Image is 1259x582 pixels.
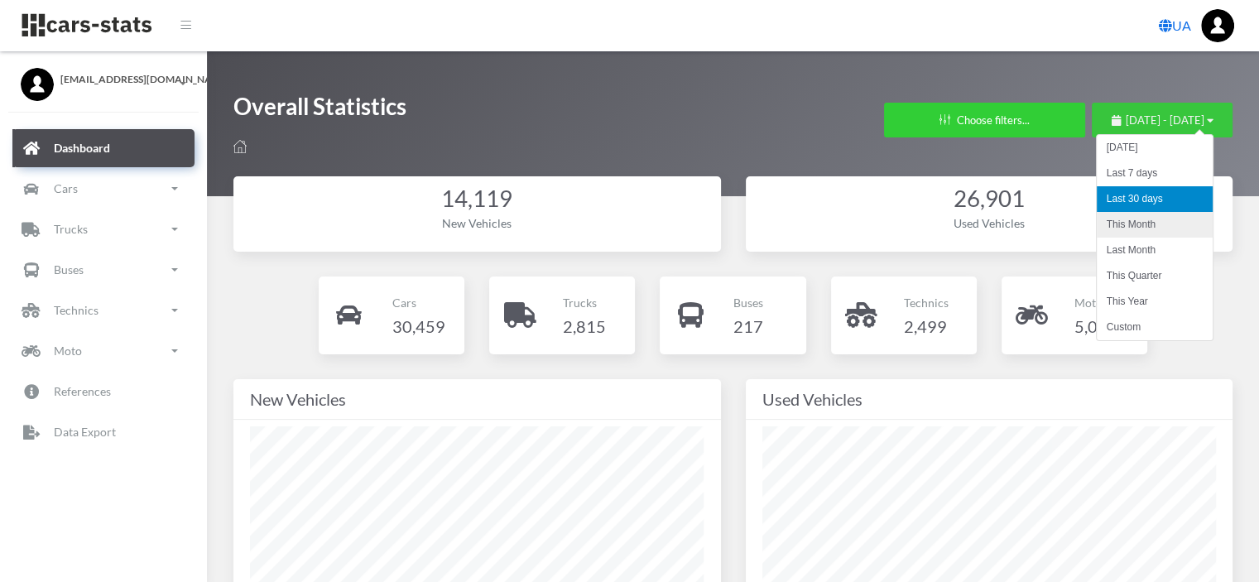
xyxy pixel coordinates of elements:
div: Used Vehicles [762,386,1217,412]
h4: 5,030 [1074,313,1117,339]
p: Cars [54,178,78,199]
div: New Vehicles [250,214,704,232]
p: Trucks [563,292,606,313]
span: [DATE] - [DATE] [1126,113,1204,127]
li: Custom [1097,315,1213,340]
a: Data Export [12,413,195,451]
a: Buses [12,251,195,289]
p: Technics [54,300,99,320]
p: Technics [904,292,949,313]
p: Moto [54,340,82,361]
div: 14,119 [250,183,704,215]
a: Moto [12,332,195,370]
a: Trucks [12,210,195,248]
li: [DATE] [1097,135,1213,161]
h1: Overall Statistics [233,91,406,130]
span: [EMAIL_ADDRESS][DOMAIN_NAME] [60,72,186,87]
a: Dashboard [12,129,195,167]
p: Buses [733,292,763,313]
li: Last 7 days [1097,161,1213,186]
p: References [54,381,111,402]
p: Moto [1074,292,1117,313]
li: Last Month [1097,238,1213,263]
h4: 217 [733,313,763,339]
img: ... [1201,9,1234,42]
a: Technics [12,291,195,329]
h4: 30,459 [392,313,444,339]
div: Used Vehicles [762,214,1217,232]
a: UA [1152,9,1198,42]
button: Choose filters... [884,103,1085,137]
img: navbar brand [21,12,153,38]
h4: 2,499 [904,313,949,339]
p: Trucks [54,219,88,239]
h4: 2,815 [563,313,606,339]
p: Dashboard [54,137,110,158]
li: This Month [1097,212,1213,238]
p: Buses [54,259,84,280]
a: Cars [12,170,195,208]
li: This Year [1097,289,1213,315]
a: [EMAIL_ADDRESS][DOMAIN_NAME] [21,68,186,87]
div: New Vehicles [250,386,704,412]
a: References [12,373,195,411]
button: [DATE] - [DATE] [1092,103,1233,137]
li: Last 30 days [1097,186,1213,212]
p: Data Export [54,421,116,442]
div: 26,901 [762,183,1217,215]
p: Cars [392,292,444,313]
li: This Quarter [1097,263,1213,289]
